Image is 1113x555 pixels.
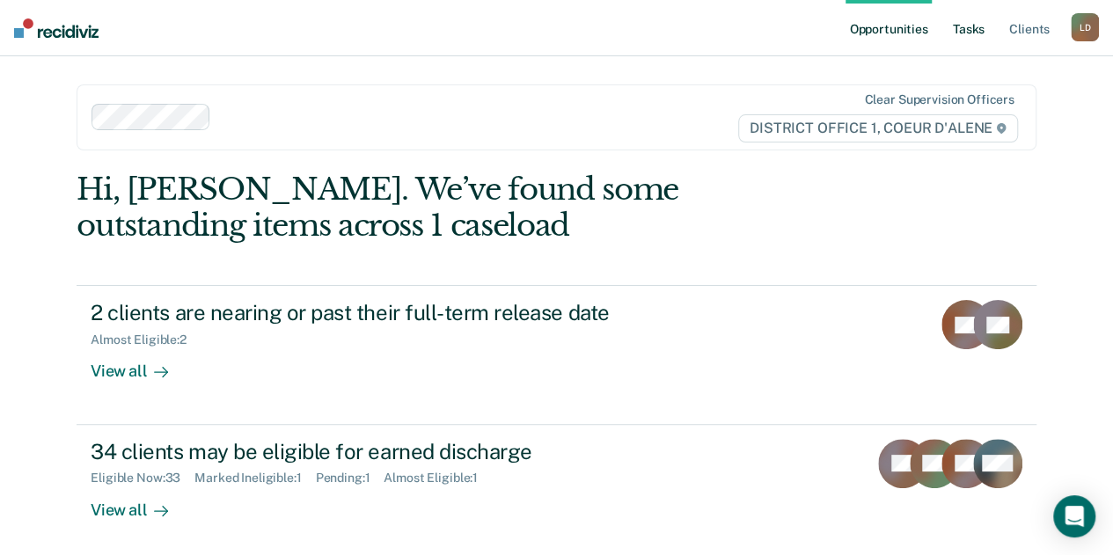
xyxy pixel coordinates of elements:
div: 2 clients are nearing or past their full-term release date [91,300,708,325]
div: Pending : 1 [316,471,384,486]
div: Almost Eligible : 2 [91,332,201,347]
button: LD [1071,13,1099,41]
div: Eligible Now : 33 [91,471,194,486]
div: Marked Ineligible : 1 [194,471,315,486]
div: 34 clients may be eligible for earned discharge [91,439,708,464]
img: Recidiviz [14,18,99,38]
div: View all [91,486,189,520]
div: L D [1071,13,1099,41]
a: 2 clients are nearing or past their full-term release dateAlmost Eligible:2View all [77,285,1036,424]
div: Hi, [PERSON_NAME]. We’ve found some outstanding items across 1 caseload [77,172,844,244]
div: Open Intercom Messenger [1053,495,1095,537]
div: Almost Eligible : 1 [384,471,492,486]
span: DISTRICT OFFICE 1, COEUR D'ALENE [738,114,1018,142]
div: Clear supervision officers [864,92,1014,107]
div: View all [91,347,189,382]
